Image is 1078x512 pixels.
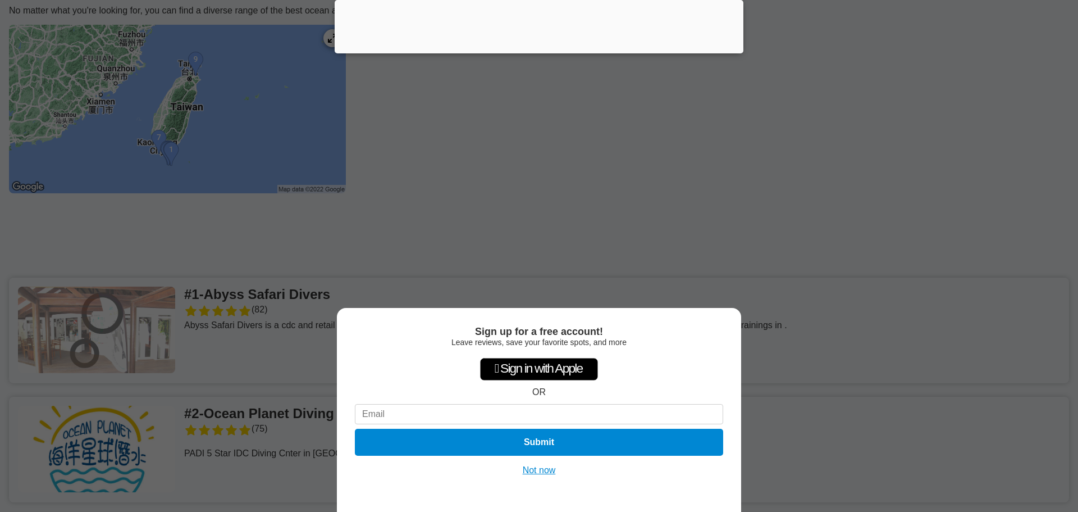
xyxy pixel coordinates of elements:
[532,387,546,397] div: OR
[355,338,723,347] div: Leave reviews, save your favorite spots, and more
[480,358,598,380] div: Sign in with Apple
[355,404,723,424] input: Email
[355,326,723,338] div: Sign up for a free account!
[519,465,559,476] button: Not now
[355,429,723,456] button: Submit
